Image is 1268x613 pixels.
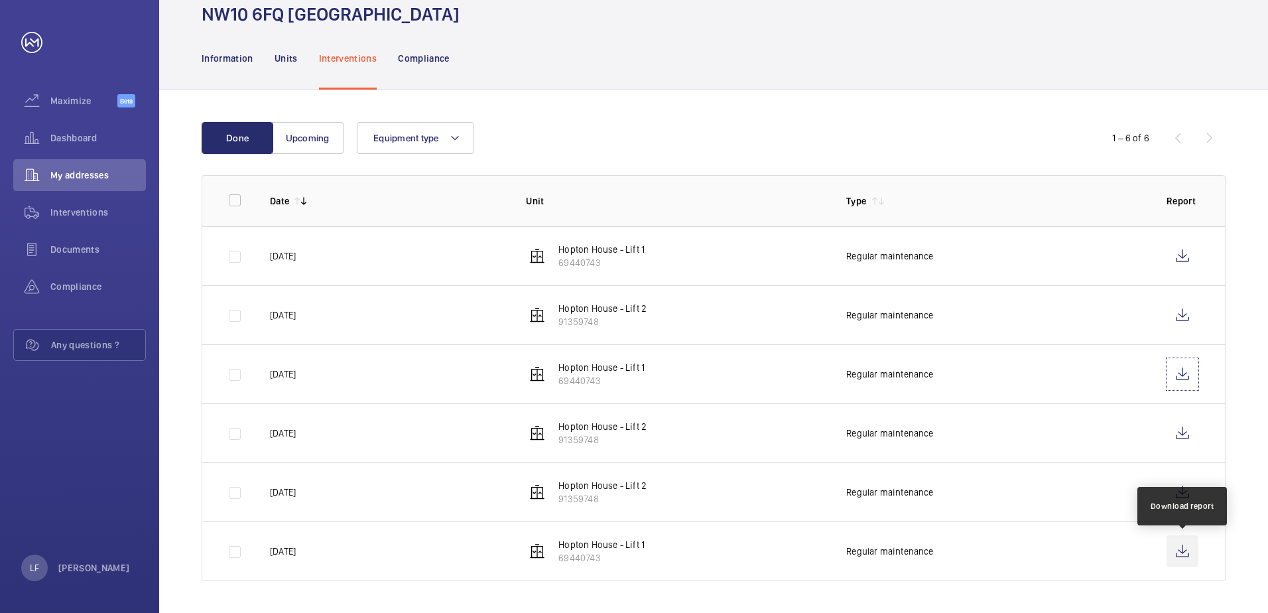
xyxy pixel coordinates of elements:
[529,366,545,382] img: elevator.svg
[50,206,146,219] span: Interventions
[558,361,645,374] p: Hopton House - Lift 1
[558,479,647,492] p: Hopton House - Lift 2
[398,52,450,65] p: Compliance
[1151,500,1214,512] div: Download report
[275,52,298,65] p: Units
[558,538,645,551] p: Hopton House - Lift 1
[846,249,933,263] p: Regular maintenance
[558,420,647,433] p: Hopton House - Lift 2
[846,194,866,208] p: Type
[202,52,253,65] p: Information
[270,308,296,322] p: [DATE]
[58,561,130,575] p: [PERSON_NAME]
[529,307,545,323] img: elevator.svg
[357,122,474,154] button: Equipment type
[319,52,377,65] p: Interventions
[50,169,146,182] span: My addresses
[270,486,296,499] p: [DATE]
[270,249,296,263] p: [DATE]
[529,484,545,500] img: elevator.svg
[558,243,645,256] p: Hopton House - Lift 1
[1112,131,1149,145] div: 1 – 6 of 6
[1167,194,1198,208] p: Report
[51,338,145,352] span: Any questions ?
[50,131,146,145] span: Dashboard
[558,302,647,315] p: Hopton House - Lift 2
[117,94,135,107] span: Beta
[846,427,933,440] p: Regular maintenance
[529,425,545,441] img: elevator.svg
[50,280,146,293] span: Compliance
[846,545,933,558] p: Regular maintenance
[270,368,296,381] p: [DATE]
[270,194,289,208] p: Date
[846,368,933,381] p: Regular maintenance
[529,543,545,559] img: elevator.svg
[529,248,545,264] img: elevator.svg
[272,122,344,154] button: Upcoming
[558,492,647,506] p: 91359748
[270,427,296,440] p: [DATE]
[558,315,647,328] p: 91359748
[270,545,296,558] p: [DATE]
[558,551,645,565] p: 69440743
[202,122,273,154] button: Done
[846,486,933,499] p: Regular maintenance
[558,374,645,387] p: 69440743
[50,243,146,256] span: Documents
[846,308,933,322] p: Regular maintenance
[558,433,647,446] p: 91359748
[526,194,825,208] p: Unit
[373,133,439,143] span: Equipment type
[30,561,39,575] p: LF
[50,94,117,107] span: Maximize
[558,256,645,269] p: 69440743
